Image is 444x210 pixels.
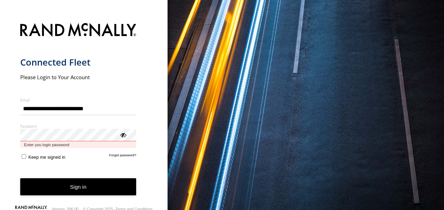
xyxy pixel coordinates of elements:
label: Password [20,123,136,129]
form: main [20,19,148,207]
span: Keep me signed in [28,155,65,160]
h2: Please Login to Your Account [20,74,136,81]
div: ViewPassword [119,131,126,138]
h1: Connected Fleet [20,57,136,68]
span: Enter you login password [20,141,136,148]
img: Rand McNally [20,22,136,39]
label: Email [20,97,136,103]
input: Keep me signed in [22,154,26,159]
a: Forgot password? [109,153,136,160]
button: Sign in [20,178,136,195]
